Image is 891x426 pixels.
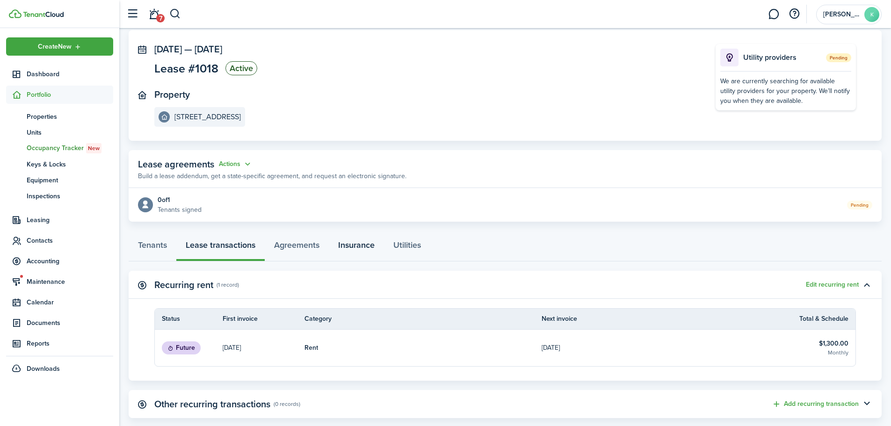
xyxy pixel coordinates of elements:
[27,191,113,201] span: Inspections
[27,69,113,79] span: Dashboard
[27,128,113,137] span: Units
[6,334,113,353] a: Reports
[154,42,182,56] span: [DATE]
[138,157,214,171] span: Lease agreements
[6,156,113,172] a: Keys & Locks
[154,399,270,410] panel-main-title: Other recurring transactions
[88,144,100,152] span: New
[864,7,879,22] avatar-text: K
[304,343,318,353] table-info-title: Rent
[6,124,113,140] a: Units
[27,277,113,287] span: Maintenance
[6,140,113,156] a: Occupancy TrackerNew
[27,90,113,100] span: Portfolio
[329,233,384,261] a: Insurance
[778,330,855,366] a: $1,300.00Monthly
[9,9,22,18] img: TenantCloud
[806,281,859,289] button: Edit recurring rent
[27,297,113,307] span: Calendar
[225,61,257,75] status: Active
[304,314,542,324] th: Category
[129,308,882,381] panel-main-body: Toggle accordion
[823,11,861,18] span: Kaitlyn
[384,233,430,261] a: Utilities
[542,343,560,353] p: [DATE]
[720,76,851,106] div: We are currently searching for available utility providers for your property. We’ll notify you wh...
[6,108,113,124] a: Properties
[174,113,241,121] e-details-info-title: [STREET_ADDRESS]
[304,330,542,366] a: Rent
[743,52,824,63] p: Utility providers
[158,205,202,215] p: Tenants signed
[154,89,190,100] panel-main-title: Property
[859,396,875,412] button: Toggle accordion
[223,330,304,366] a: [DATE]
[799,314,855,324] th: Total & Schedule
[6,37,113,56] button: Open menu
[145,2,163,26] a: Notifications
[765,2,782,26] a: Messaging
[27,215,113,225] span: Leasing
[27,364,60,374] span: Downloads
[6,172,113,188] a: Equipment
[38,43,72,50] span: Create New
[223,343,241,353] p: [DATE]
[27,339,113,348] span: Reports
[6,65,113,83] a: Dashboard
[6,188,113,204] a: Inspections
[219,159,253,170] button: Open menu
[123,5,141,23] button: Open sidebar
[223,314,304,324] th: First invoice
[826,53,851,62] span: Pending
[138,171,406,181] p: Build a lease addendum, get a state-specific agreement, and request an electronic signature.
[786,6,802,22] button: Open resource center
[129,233,176,261] a: Tenants
[542,330,779,366] a: [DATE]
[162,341,201,354] status: Future
[27,318,113,328] span: Documents
[217,281,239,289] panel-main-subtitle: (1 record)
[23,12,64,17] img: TenantCloud
[772,399,859,410] button: Add recurring transaction
[154,280,213,290] panel-main-title: Recurring rent
[27,159,113,169] span: Keys & Locks
[819,339,848,348] table-info-title: $1,300.00
[195,42,222,56] span: [DATE]
[219,159,253,170] button: Actions
[27,256,113,266] span: Accounting
[184,42,192,56] span: —
[169,6,181,22] button: Search
[27,236,113,245] span: Contacts
[847,201,872,209] status: Pending
[265,233,329,261] a: Agreements
[274,400,300,408] panel-main-subtitle: (0 records)
[27,175,113,185] span: Equipment
[828,348,848,357] table-subtitle: Monthly
[542,314,779,324] th: Next invoice
[27,143,113,153] span: Occupancy Tracker
[155,314,223,324] th: Status
[156,14,165,22] span: 7
[154,63,218,74] span: Lease #1018
[158,195,202,205] div: 0 of 1
[859,277,875,293] button: Toggle accordion
[27,112,113,122] span: Properties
